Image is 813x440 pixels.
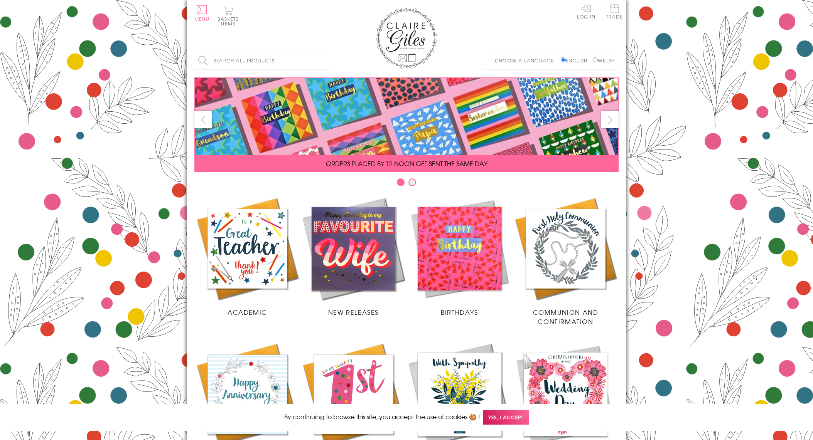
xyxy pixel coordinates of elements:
[606,4,622,19] span: Trade
[194,15,209,22] span: Menu
[533,307,599,326] span: Communion and Confirmation
[408,178,416,186] button: Carousel Page 2
[300,196,406,317] a: New Releases
[593,57,598,62] input: Welsh
[397,178,405,186] button: Carousel Page 1 (Current Slide)
[376,8,437,69] img: Claire Giles Greetings Cards
[513,196,619,326] a: Communion and Confirmation
[194,178,619,190] div: Carousel Pagination
[601,111,619,128] button: next
[593,57,615,64] label: Welsh
[194,52,329,69] input: Search all products
[577,4,595,19] a: Log In
[194,196,300,317] a: Academic
[328,307,379,317] span: New Releases
[194,111,212,128] button: prev
[483,410,529,425] span: Yes, I accept
[194,5,209,21] button: Menu
[221,15,239,27] span: 0 items
[406,196,513,317] a: Birthdays
[495,57,559,64] p: Choose a language:
[218,6,239,26] button: Basket0 items
[561,57,591,64] label: English
[561,57,566,62] input: English
[228,307,267,317] span: Academic
[322,52,329,69] input: Search
[441,307,478,317] span: Birthdays
[606,4,622,20] a: Trade
[326,159,487,168] span: ORDERS PLACED BY 12 NOON GET SENT THE SAME DAY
